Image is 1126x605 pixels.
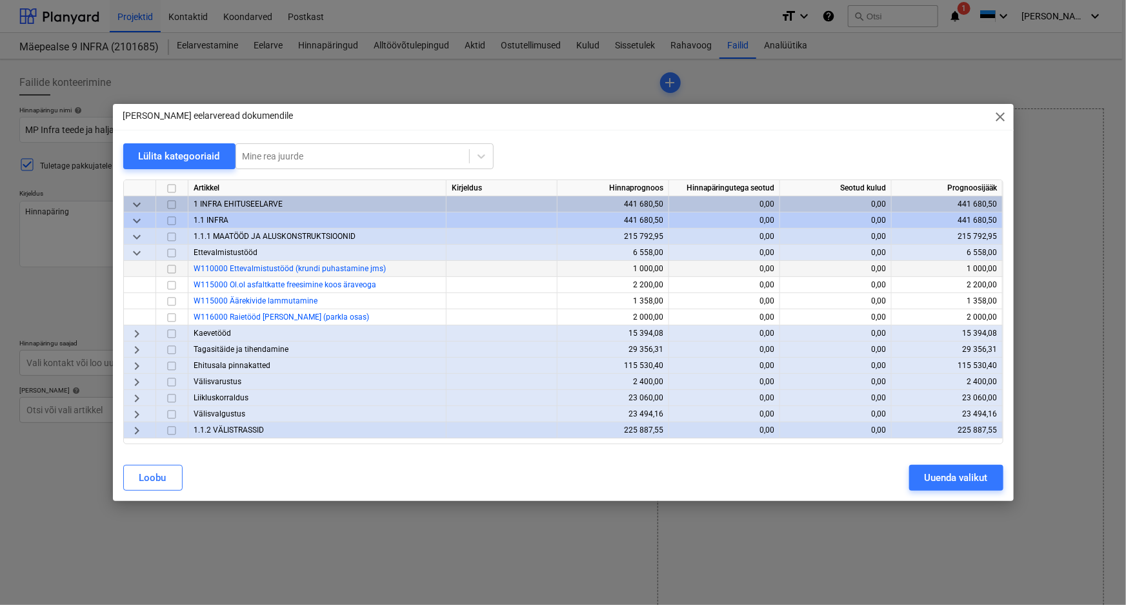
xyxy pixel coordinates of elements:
div: 0,00 [785,261,886,277]
p: [PERSON_NAME] eelarveread dokumendile [123,109,294,123]
div: 0,00 [674,229,774,245]
span: keyboard_arrow_right [129,423,145,438]
button: Lülita kategooriaid [123,143,236,169]
div: 29 356,31 [563,342,663,358]
div: 0,00 [674,277,774,293]
div: 1 000,00 [897,261,997,277]
div: 0,00 [674,293,774,309]
span: 1.1.2 VÄLISTRASSID [194,426,264,435]
div: 0,00 [785,406,886,422]
span: Kaevetööd [194,329,231,338]
div: Hinnaprognoos [558,180,669,196]
div: 2 400,00 [563,374,663,390]
div: 0,00 [785,342,886,358]
div: 23 494,16 [897,406,997,422]
div: 0,00 [674,358,774,374]
div: Loobu [139,469,166,486]
a: W110000 Ettevalmistustööd (krundi puhastamine jms) [194,264,386,273]
div: 0,00 [674,390,774,406]
span: Tagasitäide ja tihendamine [194,345,288,354]
div: 0,00 [674,406,774,422]
div: 0,00 [785,309,886,325]
div: 0,00 [785,325,886,342]
div: 0,00 [674,212,774,229]
span: keyboard_arrow_right [129,342,145,358]
div: 29 356,31 [897,342,997,358]
span: Liikluskorraldus [194,393,248,402]
a: W115000 Äärekivide lammutamine [194,296,317,305]
span: 1.1 INFRA [194,216,228,225]
div: 0,00 [785,293,886,309]
span: 1 INFRA EHITUSEELARVE [194,200,283,209]
div: 115 530,40 [563,358,663,374]
div: Prognoosijääk [892,180,1003,196]
span: keyboard_arrow_right [129,407,145,422]
div: 441 680,50 [563,212,663,229]
a: W115000 Ol.ol asfaltkatte freesimine koos äraveoga [194,280,376,289]
div: 6 558,00 [897,245,997,261]
div: 115 530,40 [897,358,997,374]
div: 0,00 [674,309,774,325]
div: 441 680,50 [897,212,997,229]
div: 2 400,00 [897,374,997,390]
span: Välisvalgustus [194,409,245,418]
div: 1 000,00 [563,261,663,277]
div: 2 000,00 [563,309,663,325]
div: Hinnapäringutega seotud [669,180,780,196]
span: keyboard_arrow_right [129,326,145,342]
div: Lülita kategooriaid [139,148,220,165]
div: 0,00 [785,229,886,245]
div: 23 060,00 [563,390,663,406]
span: keyboard_arrow_down [129,229,145,245]
div: 1 358,00 [563,293,663,309]
div: 2 000,00 [897,309,997,325]
span: W116000 Raietööd lisa (parkla osas) [194,313,369,322]
div: 15 394,08 [563,325,663,342]
span: keyboard_arrow_down [129,245,145,261]
div: 441 680,50 [897,196,997,212]
div: 0,00 [674,422,774,438]
div: 6 558,00 [563,245,663,261]
div: 0,00 [785,374,886,390]
div: 0,00 [674,245,774,261]
span: keyboard_arrow_right [129,358,145,374]
span: Ehitusala pinnakatted [194,361,270,370]
div: Seotud kulud [780,180,892,196]
div: 0,00 [785,358,886,374]
div: 1 358,00 [897,293,997,309]
div: 23 060,00 [897,390,997,406]
div: 0,00 [785,422,886,438]
span: 1.1.1 MAATÖÖD JA ALUSKONSTRUKTSIOONID [194,232,356,241]
div: 23 494,16 [563,406,663,422]
div: 2 200,00 [563,277,663,293]
div: 0,00 [785,245,886,261]
div: 0,00 [674,374,774,390]
div: 0,00 [785,390,886,406]
div: 2 200,00 [897,277,997,293]
span: close [993,109,1009,125]
div: Kirjeldus [447,180,558,196]
div: Uuenda valikut [925,469,988,486]
span: keyboard_arrow_right [129,374,145,390]
iframe: Chat Widget [1061,543,1126,605]
div: Artikkel [188,180,447,196]
div: 225 887,55 [897,422,997,438]
div: 441 680,50 [563,196,663,212]
div: 0,00 [674,261,774,277]
div: 0,00 [785,212,886,229]
span: keyboard_arrow_down [129,197,145,212]
button: Uuenda valikut [909,465,1003,491]
div: 225 887,55 [563,422,663,438]
span: keyboard_arrow_down [129,213,145,229]
button: Loobu [123,465,183,491]
span: Välisvarustus [194,377,241,386]
div: 15 394,08 [897,325,997,342]
div: 0,00 [674,196,774,212]
span: keyboard_arrow_right [129,391,145,406]
div: 0,00 [674,342,774,358]
div: 0,00 [785,277,886,293]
